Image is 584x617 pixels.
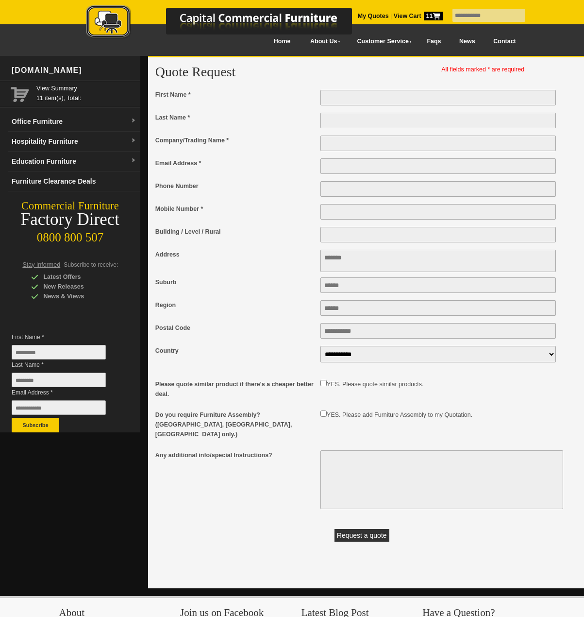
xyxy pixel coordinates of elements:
input: Do you require Furniture Assembly? (Auckland, Wellington, Christchurch only.) [320,411,327,417]
img: dropdown [131,158,136,164]
img: dropdown [131,138,136,144]
label: YES. Please add Furniture Assembly to my Quotation. [327,411,472,418]
a: Education Furnituredropdown [8,152,140,171]
span: First Name * [12,332,117,342]
span: Email Address * [155,158,316,168]
label: YES. Please quote similar products. [327,381,423,388]
a: Capital Commercial Furniture Logo [59,5,399,43]
span: Subscribe to receive: [64,261,118,268]
span: First Name * [155,90,316,100]
input: Email Address * [12,400,106,415]
span: Suburb [155,277,316,287]
span: Do you require Furniture Assembly? ([GEOGRAPHIC_DATA], [GEOGRAPHIC_DATA], [GEOGRAPHIC_DATA] only.) [155,410,316,439]
span: Any additional info/special Instructions? [155,450,316,460]
img: Capital Commercial Furniture Logo [59,5,399,40]
span: Last Name * [155,113,316,122]
span: Mobile Number * [155,204,316,214]
a: View Summary [36,84,136,93]
input: Company/Trading Name * [320,136,556,151]
input: First Name * [12,345,106,360]
span: Country [155,346,316,356]
span: Address [155,250,316,259]
span: Stay Informed [22,261,60,268]
span: 11 item(s), Total: [36,84,136,102]
span: Region [155,300,316,310]
span: Email Address * [12,388,117,397]
input: First Name * [320,90,556,105]
input: Building / Level / Rural [320,227,556,242]
textarea: Address [320,250,556,272]
span: Postal Code [155,323,316,333]
input: Please quote similar product if there's a cheaper better deal. [320,380,327,386]
span: 11 [424,12,443,20]
input: Mobile Number * [320,204,556,220]
input: Last Name * [12,373,106,387]
div: [DOMAIN_NAME] [8,56,140,85]
a: Furniture Clearance Deals [8,171,140,191]
span: All fields marked * are required [441,66,524,73]
div: News & Views [31,291,123,301]
h2: Quote Request [155,65,434,79]
a: View Cart11 [392,13,442,19]
a: Contact [484,31,525,52]
button: Subscribe [12,418,59,432]
input: Phone Number [320,181,556,197]
input: Region [320,300,556,316]
img: dropdown [131,118,136,124]
input: Email Address * [320,158,556,174]
a: News [450,31,484,52]
strong: View Cart [394,13,443,19]
span: Last Name * [12,360,117,370]
span: Phone Number [155,181,316,191]
input: Suburb [320,277,556,293]
button: Request a quote [334,529,389,542]
div: New Releases [31,282,123,291]
input: Postal Code [320,323,556,339]
div: Latest Offers [31,272,123,282]
span: Building / Level / Rural [155,227,316,237]
span: Company/Trading Name * [155,136,316,145]
textarea: Any additional info/special Instructions? [320,450,563,509]
span: Please quote similar product if there's a cheaper better deal. [155,379,316,399]
input: Last Name * [320,113,556,128]
select: Country [320,346,556,362]
a: Faqs [418,31,451,52]
a: Office Furnituredropdown [8,112,140,132]
a: Hospitality Furnituredropdown [8,132,140,152]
